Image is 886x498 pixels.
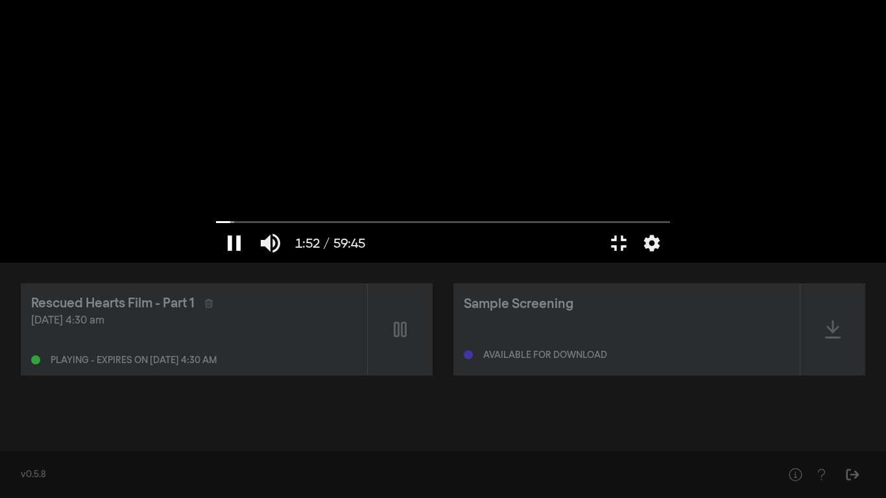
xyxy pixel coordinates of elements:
button: More settings [637,224,667,263]
div: Sample Screening [464,294,573,314]
button: Mute [252,224,289,263]
button: 1:52 / 59:45 [289,224,372,263]
div: [DATE] 4:30 am [31,313,357,329]
div: v0.5.8 [21,468,756,482]
button: Pause [216,224,252,263]
button: Help [782,462,808,488]
button: Exit full screen [601,224,637,263]
div: Available for download [483,351,607,360]
button: Help [808,462,834,488]
div: Rescued Hearts Film - Part 1 [31,294,195,313]
div: Playing - expires on [DATE] 4:30 am [51,356,217,365]
button: Sign Out [839,462,865,488]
